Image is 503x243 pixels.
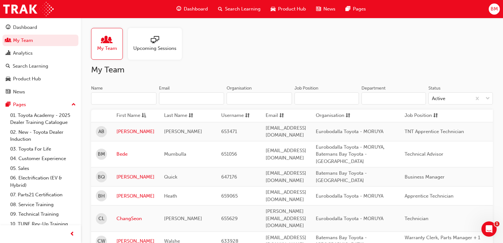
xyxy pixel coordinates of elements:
[3,60,78,72] a: Search Learning
[266,3,311,16] a: car-iconProduct Hub
[8,111,78,127] a: 01. Toyota Academy - 2025 Dealer Training Catalogue
[6,38,10,44] span: people-icon
[171,3,213,16] a: guage-iconDashboard
[405,193,453,199] span: Apprentice Technician
[3,99,78,111] button: Pages
[164,112,199,120] button: Last Namesorting-icon
[405,151,443,157] span: Technical Advisor
[3,2,54,16] img: Trak
[159,92,224,105] input: Email
[346,5,350,13] span: pages-icon
[221,112,256,120] button: Usernamesorting-icon
[6,102,10,108] span: pages-icon
[266,148,306,161] span: [EMAIL_ADDRESS][DOMAIN_NAME]
[98,128,104,135] span: AB
[6,89,10,95] span: news-icon
[266,112,301,120] button: Emailsorting-icon
[221,193,238,199] span: 659065
[361,85,386,91] div: Department
[316,5,321,13] span: news-icon
[116,128,155,135] a: [PERSON_NAME]
[133,45,176,52] span: Upcoming Sessions
[98,215,104,222] span: CL
[159,85,170,91] div: Email
[13,88,25,96] div: News
[6,51,10,56] span: chart-icon
[266,208,306,228] span: [PERSON_NAME][EMAIL_ADDRESS][DOMAIN_NAME]
[316,129,383,134] span: Eurobodalla Toyota - MORUYA
[116,112,140,120] span: First Name
[221,151,237,157] span: 651056
[8,209,78,219] a: 09. Technical Training
[151,36,159,45] span: sessionType_ONLINE_URL-icon
[245,112,250,120] span: sorting-icon
[98,192,105,200] span: BH
[8,173,78,190] a: 06. Electrification (EV & Hybrid)
[71,101,76,109] span: up-icon
[98,151,105,158] span: BM
[346,112,350,120] span: sorting-icon
[213,3,266,16] a: search-iconSearch Learning
[3,73,78,85] a: Product Hub
[271,5,275,13] span: car-icon
[266,112,278,120] span: Email
[164,112,187,120] span: Last Name
[13,24,37,31] div: Dashboard
[225,5,261,13] span: Search Learning
[481,221,497,237] iframe: Intercom live chat
[227,92,292,105] input: Organisation
[8,144,78,154] a: 03. Toyota For Life
[316,193,383,199] span: Eurobodalla Toyota - MORUYA
[3,20,78,99] button: DashboardMy TeamAnalyticsSearch LearningProduct HubNews
[316,144,385,164] span: Eurobodalla Toyota - MORUYA, Batemans Bay Toyota - [GEOGRAPHIC_DATA]
[13,63,48,70] div: Search Learning
[266,125,306,138] span: [EMAIL_ADDRESS][DOMAIN_NAME]
[176,5,181,13] span: guage-icon
[116,112,151,120] button: First Nameasc-icon
[316,216,383,221] span: Eurobodalla Toyota - MORUYA
[405,216,428,221] span: Technician
[116,173,155,181] a: [PERSON_NAME]
[491,5,498,13] span: BM
[3,35,78,46] a: My Team
[489,3,500,15] button: BM
[405,112,432,120] span: Job Position
[341,3,371,16] a: pages-iconPages
[189,112,193,120] span: sorting-icon
[316,170,367,183] span: Batemans Bay Toyota - [GEOGRAPHIC_DATA]
[295,92,359,105] input: Job Position
[278,5,306,13] span: Product Hub
[116,151,155,158] a: Bede
[405,174,445,180] span: Business Manager
[8,154,78,164] a: 04. Customer Experience
[227,85,252,91] div: Organisation
[266,189,306,202] span: [EMAIL_ADDRESS][DOMAIN_NAME]
[13,50,33,57] div: Analytics
[142,112,146,120] span: asc-icon
[164,193,177,199] span: Heath
[6,25,10,30] span: guage-icon
[221,112,244,120] span: Username
[70,230,75,238] span: prev-icon
[323,5,335,13] span: News
[221,129,237,134] span: 653471
[295,85,318,91] div: Job Position
[405,112,440,120] button: Job Positionsorting-icon
[164,151,186,157] span: Mumbulla
[221,174,237,180] span: 647176
[164,216,202,221] span: [PERSON_NAME]
[218,5,222,13] span: search-icon
[8,190,78,200] a: 07. Parts21 Certification
[316,112,351,120] button: Organisationsorting-icon
[3,86,78,98] a: News
[432,95,445,102] div: Active
[486,95,490,103] span: down-icon
[3,22,78,33] a: Dashboard
[8,219,78,229] a: 10. TUNE Rev-Up Training
[494,221,500,226] span: 1
[311,3,341,16] a: news-iconNews
[103,36,111,45] span: people-icon
[428,85,440,91] div: Status
[353,5,366,13] span: Pages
